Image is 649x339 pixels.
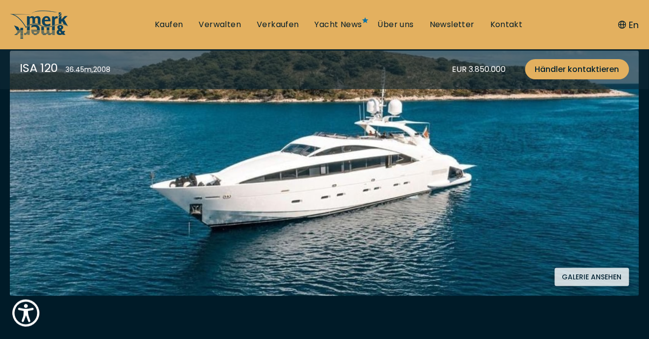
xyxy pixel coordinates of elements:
a: Kaufen [155,19,183,30]
button: Galerie ansehen [555,268,629,286]
a: Verwalten [199,19,241,30]
button: Show Accessibility Preferences [10,297,42,329]
a: Verkaufen [257,19,299,30]
a: Yacht News [315,19,362,30]
a: Über uns [378,19,414,30]
button: En [618,18,639,32]
a: Newsletter [430,19,475,30]
div: ISA 120 [20,59,58,76]
span: Händler kontaktieren [535,63,619,75]
div: EUR 3.850.000 [452,63,506,75]
a: Kontakt [490,19,523,30]
div: 36.45 m , 2008 [66,65,110,75]
a: Händler kontaktieren [525,59,629,79]
img: Merk&Merk [10,51,639,296]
